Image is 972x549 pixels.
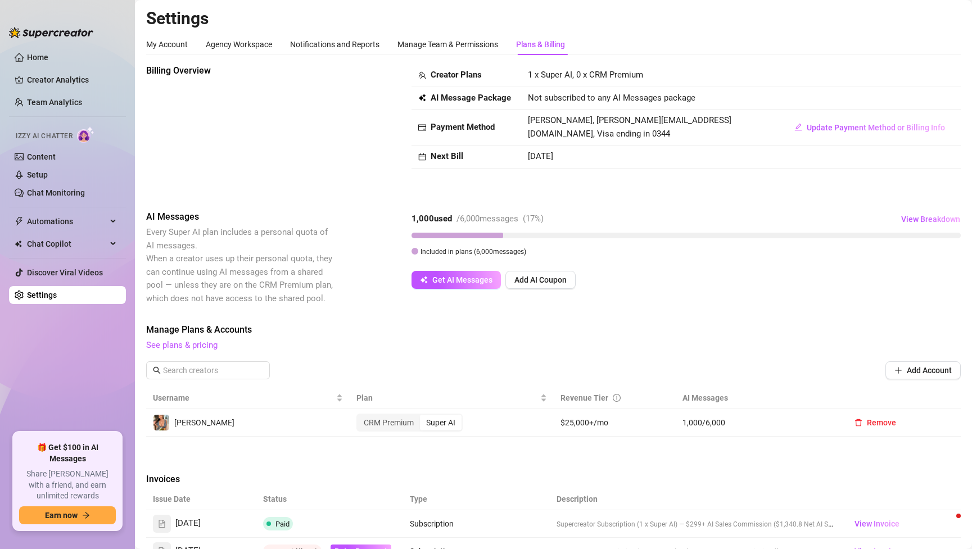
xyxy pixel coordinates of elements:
[146,473,335,486] span: Invoices
[356,414,463,432] div: segmented control
[146,387,350,409] th: Username
[855,518,899,530] span: View Invoice
[431,151,463,161] strong: Next Bill
[934,511,961,538] iframe: Intercom live chat
[15,217,24,226] span: thunderbolt
[867,418,896,427] span: Remove
[146,38,188,51] div: My Account
[505,271,576,289] button: Add AI Coupon
[418,124,426,131] span: credit-card
[418,153,426,161] span: calendar
[432,275,492,284] span: Get AI Messages
[846,414,905,432] button: Remove
[431,93,511,103] strong: AI Message Package
[27,152,56,161] a: Content
[516,38,565,51] div: Plans & Billing
[907,366,952,375] span: Add Account
[158,520,166,528] span: file-text
[174,418,234,427] span: [PERSON_NAME]
[27,291,57,300] a: Settings
[153,366,161,374] span: search
[27,98,82,107] a: Team Analytics
[412,271,501,289] button: Get AI Messages
[528,92,695,105] span: Not subscribed to any AI Messages package
[560,393,608,402] span: Revenue Tier
[514,275,567,284] span: Add AI Coupon
[420,415,462,430] div: Super AI
[421,248,526,256] span: Included in plans ( 6,000 messages)
[682,416,832,429] span: 1,000 / 6,000
[885,361,961,379] button: Add Account
[676,387,839,409] th: AI Messages
[554,409,676,437] td: $25,000+/mo
[403,488,477,510] th: Type
[418,71,426,79] span: team
[528,70,643,80] span: 1 x Super AI, 0 x CRM Premium
[431,70,482,80] strong: Creator Plans
[613,394,621,402] span: info-circle
[175,517,201,530] span: [DATE]
[153,415,169,430] img: Linda
[146,323,961,337] span: Manage Plans & Accounts
[855,419,862,427] span: delete
[19,506,116,524] button: Earn nowarrow-right
[27,170,48,179] a: Setup
[894,366,902,374] span: plus
[550,488,843,510] th: Description
[356,392,537,404] span: Plan
[456,214,518,224] span: / 6,000 messages
[146,227,333,303] span: Every Super AI plan includes a personal quota of AI messages. When a creator uses up their person...
[19,469,116,502] span: Share [PERSON_NAME] with a friend, and earn unlimited rewards
[794,123,802,131] span: edit
[290,38,379,51] div: Notifications and Reports
[82,511,90,519] span: arrow-right
[397,38,498,51] div: Manage Team & Permissions
[27,71,117,89] a: Creator Analytics
[901,215,960,224] span: View Breakdown
[45,511,78,520] span: Earn now
[358,415,420,430] div: CRM Premium
[523,214,544,224] span: ( 17 %)
[15,240,22,248] img: Chat Copilot
[412,214,452,224] strong: 1,000 used
[27,212,107,230] span: Automations
[275,520,290,528] span: Paid
[901,210,961,228] button: View Breakdown
[77,126,94,143] img: AI Chatter
[350,387,553,409] th: Plan
[807,123,945,132] span: Update Payment Method or Billing Info
[146,340,218,350] a: See plans & pricing
[256,488,403,510] th: Status
[146,488,256,510] th: Issue Date
[702,519,929,528] span: + AI Sales Commission ($1,340.8 Net AI Sales × 5% Commission) — $67.04
[146,64,335,78] span: Billing Overview
[27,188,85,197] a: Chat Monitoring
[27,53,48,62] a: Home
[27,235,107,253] span: Chat Copilot
[27,268,103,277] a: Discover Viral Videos
[146,8,961,29] h2: Settings
[410,519,454,528] span: Subscription
[785,119,954,137] button: Update Payment Method or Billing Info
[16,131,73,142] span: Izzy AI Chatter
[146,210,335,224] span: AI Messages
[528,151,553,161] span: [DATE]
[557,520,702,528] span: Supercreator Subscription (1 x Super AI) — $299
[206,38,272,51] div: Agency Workspace
[163,364,254,376] input: Search creators
[850,517,904,530] a: View Invoice
[9,27,93,38] img: logo-BBDzfeDw.svg
[528,115,731,139] span: [PERSON_NAME], [PERSON_NAME][EMAIL_ADDRESS][DOMAIN_NAME], Visa ending in 0344
[153,392,334,404] span: Username
[19,442,116,464] span: 🎁 Get $100 in AI Messages
[431,122,495,132] strong: Payment Method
